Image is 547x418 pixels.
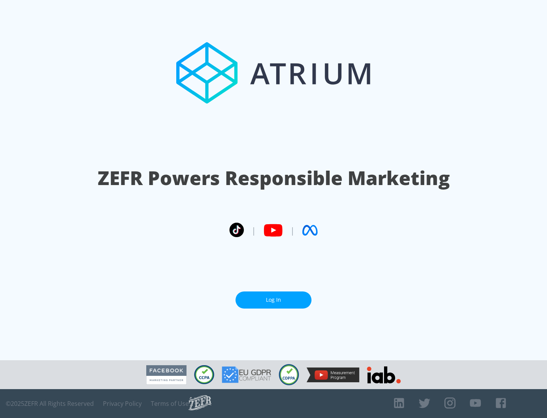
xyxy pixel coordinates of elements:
span: | [251,225,256,236]
img: Facebook Marketing Partner [146,365,187,385]
a: Terms of Use [151,400,189,407]
a: Log In [236,291,311,309]
span: | [290,225,295,236]
img: GDPR Compliant [222,366,271,383]
img: YouTube Measurement Program [307,367,359,382]
h1: ZEFR Powers Responsible Marketing [98,165,450,191]
img: CCPA Compliant [194,365,214,384]
a: Privacy Policy [103,400,142,407]
img: COPPA Compliant [279,364,299,385]
img: IAB [367,366,401,383]
span: © 2025 ZEFR All Rights Reserved [6,400,94,407]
